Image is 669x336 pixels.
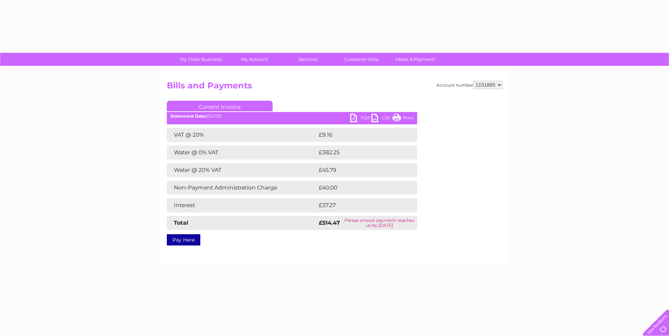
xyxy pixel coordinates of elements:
b: Statement Date: [170,113,207,119]
a: Current Invoice [167,101,273,111]
a: Pay Here [167,234,200,245]
td: Please ensure payment reaches us by [DATE] [342,216,417,230]
td: £9.16 [317,128,400,142]
td: £40.00 [317,181,403,195]
div: [DATE] [167,114,417,119]
strong: £514.47 [319,219,340,226]
a: Customer Help [333,53,391,66]
td: £382.25 [317,145,405,160]
td: £45.79 [317,163,403,177]
a: Print [393,114,414,124]
div: Account number [437,81,503,89]
td: VAT @ 20% [167,128,317,142]
a: CSV [371,114,393,124]
a: Make A Payment [386,53,444,66]
td: Water @ 0% VAT [167,145,317,160]
a: PDF [350,114,371,124]
td: Interest [167,198,317,212]
a: My Account [225,53,284,66]
a: My Clear Business [172,53,230,66]
h2: Bills and Payments [167,81,503,94]
td: £37.27 [317,198,402,212]
strong: Total [174,219,188,226]
td: Non-Payment Administration Charge [167,181,317,195]
td: Water @ 20% VAT [167,163,317,177]
a: Services [279,53,337,66]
